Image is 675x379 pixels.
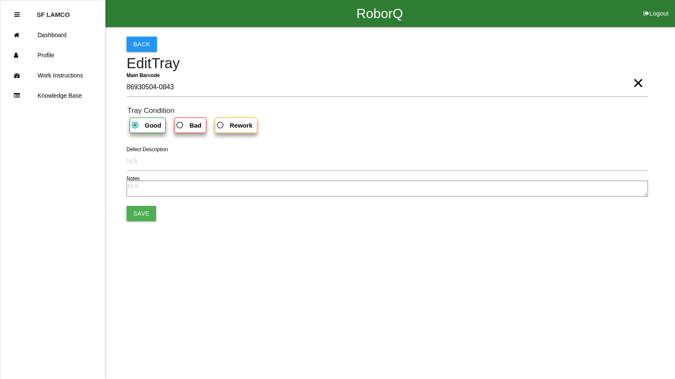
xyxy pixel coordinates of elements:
[127,72,160,78] b: Main Barcode
[230,122,253,129] b: Rework
[0,65,105,85] a: Work Instructions
[127,107,648,115] h6: Tray Condition
[127,56,648,72] h4: Edit Tray
[0,25,105,45] a: Dashboard
[145,122,161,129] b: Good
[127,175,140,182] label: Notes
[127,37,157,52] button: Back
[37,5,70,18] p: SF LAMCO
[14,5,20,25] div: Close
[0,85,105,106] a: Knowledge Base
[127,152,648,171] input: N/A
[127,206,156,221] button: Save
[189,122,201,129] b: Bad
[127,77,648,97] input: Required
[127,146,168,153] label: Defect Description
[0,45,105,65] a: Profile
[633,66,644,83] span: Clear Input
